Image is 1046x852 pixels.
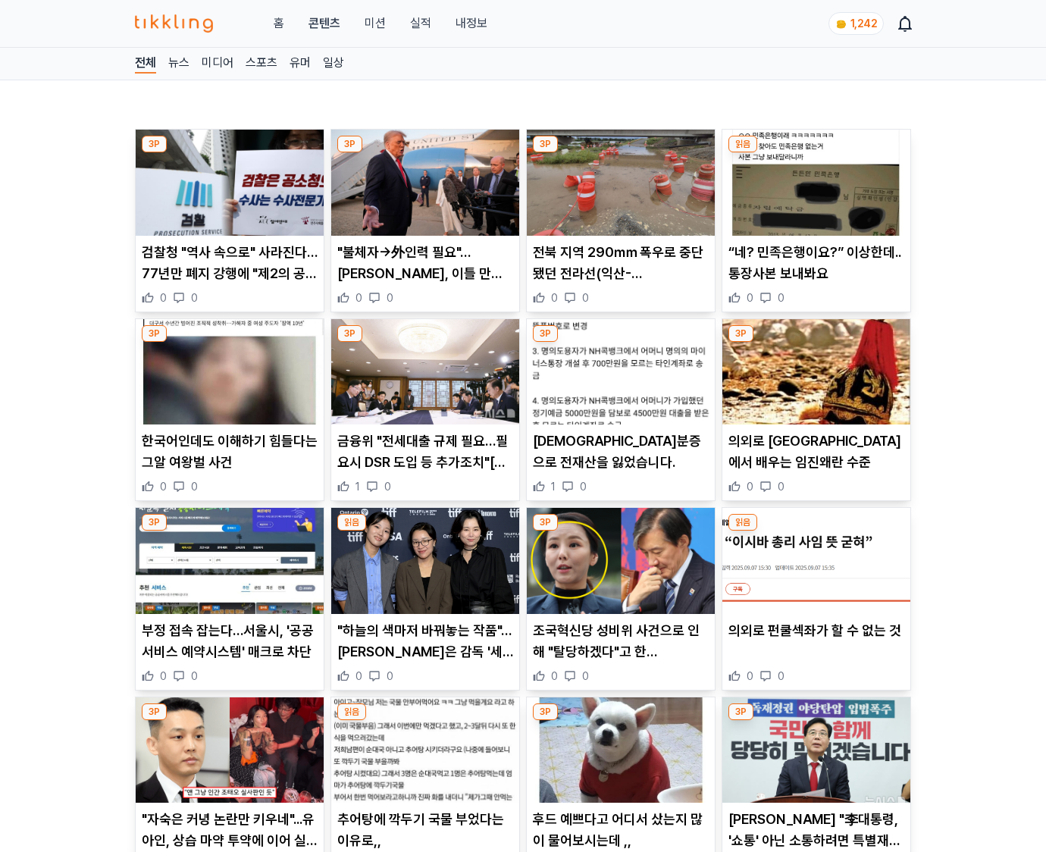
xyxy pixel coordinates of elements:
[331,508,519,614] img: "하늘의 색마저 바꿔놓는 작품"…윤가은 감독 '세계의 주인', '토론토' 호평
[580,479,587,494] span: 0
[135,507,324,691] div: 3P 부정 접속 잡는다…서울시, '공공서비스 예약시스템' 매크로 차단 부정 접속 잡는다…서울시, '공공서비스 예약시스템' 매크로 차단 0 0
[527,130,715,236] img: 전북 지역 290㎜ 폭우로 중단됐던 전라선(익산-전주) 열차운행 재개
[722,129,911,312] div: 읽음 “네? 민족은행이요?” 이상한데.. 통장사본 보내봐요 “네? 민족은행이요?” 이상한데.. 통장사본 보내봐요 0 0
[246,54,277,74] a: 스포츠
[533,431,709,473] p: [DEMOGRAPHIC_DATA]분증으로 전재산을 잃었습니다.
[135,14,213,33] img: 티끌링
[527,319,715,425] img: 위조신분증으로 전재산을 잃었습니다.
[331,319,519,425] img: 금융위 "전세대출 규제 필요…필요시 DSR 도입 등 추가조치"[일문일답]
[728,325,753,342] div: 3P
[337,136,362,152] div: 3P
[337,242,513,284] p: "불체자→外인력 필요"…[PERSON_NAME], 이틀 만에 대미투자 현실 인정
[533,514,558,531] div: 3P
[387,669,393,684] span: 0
[778,669,784,684] span: 0
[410,14,431,33] a: 실적
[778,479,784,494] span: 0
[526,318,716,502] div: 3P 위조신분증으로 전재산을 잃었습니다. [DEMOGRAPHIC_DATA]분증으로 전재산을 잃었습니다. 1 0
[728,242,904,284] p: “네? 민족은행이요?” 이상한데.. 통장사본 보내봐요
[850,17,877,30] span: 1,242
[551,669,558,684] span: 0
[527,697,715,803] img: 후드 예쁘다고 어디서 샀는지 많이 물어보시는데 ,,
[331,697,519,803] img: 추어탕에 깍두기 국물 부었다는 이유로,,
[355,290,362,305] span: 0
[142,620,318,662] p: 부정 접속 잡는다…서울시, '공공서비스 예약시스템' 매크로 차단
[168,54,189,74] a: 뉴스
[160,669,167,684] span: 0
[384,479,391,494] span: 0
[136,697,324,803] img: "자숙은 커녕 논란만 키우네"...유아인, 상습 마약 투약에 이어 실내 흡연에 꽁초 수북한 재떨이 논란
[135,318,324,502] div: 3P 한국어인데도 이해하기 힘들다는 그알 여왕벌 사건 한국어인데도 이해하기 힘들다는 그알 여왕벌 사건 0 0
[337,620,513,662] p: "하늘의 색마저 바꿔놓는 작품"…[PERSON_NAME]은 감독 '세계의 주인', '토론토' 호평
[142,809,318,851] p: "자숙은 커녕 논란만 키우네"...유아인, 상습 마약 투약에 이어 실내 흡연에 꽁초 수북한 재떨이 논란
[533,136,558,152] div: 3P
[527,508,715,614] img: 조국혁신당 성비위 사건으로 인해 "탈당하겠다"고 한 강미정은 누구? 동료들에게 성추행 당했다는 충격적인 진술 내용 (+아나운서, 대변인, 남편, 최강욱)
[160,290,167,305] span: 0
[330,507,520,691] div: 읽음 "하늘의 색마저 바꿔놓는 작품"…윤가은 감독 '세계의 주인', '토론토' 호평 "하늘의 색마저 바꿔놓는 작품"…[PERSON_NAME]은 감독 '세계의 주인', '토론토...
[728,620,904,641] p: 의외로 펀쿨섹좌가 할 수 없는 것
[142,514,167,531] div: 3P
[551,479,556,494] span: 1
[135,54,156,74] a: 전체
[722,508,910,614] img: 의외로 펀쿨섹좌가 할 수 없는 것
[778,290,784,305] span: 0
[142,242,318,284] p: 검찰청 "역사 속으로" 사라진다…77년만 폐지 강행에 "제2의 공수처" 우려, 법조계 반발(+수사분리, 공소청, 중수청, 위헌논란, 정부조직개편, 법무부, 행안부)
[142,325,167,342] div: 3P
[355,669,362,684] span: 0
[290,54,311,74] a: 유머
[456,14,487,33] a: 내정보
[747,290,753,305] span: 0
[142,431,318,473] p: 한국어인데도 이해하기 힘들다는 그알 여왕벌 사건
[337,703,366,720] div: 읽음
[533,620,709,662] p: 조국혁신당 성비위 사건으로 인해 "탈당하겠다"고 한 [PERSON_NAME]은 누구? 동료들에게 성추행 당했다는 충격적인 진술 내용 (+아나운서, 대변인, 남편, [PERSO...
[722,319,910,425] img: 의외로 일본에서 배우는 임진왜란 수준
[533,809,709,851] p: 후드 예쁘다고 어디서 샀는지 많이 물어보시는데 ,,
[160,479,167,494] span: 0
[533,325,558,342] div: 3P
[323,54,344,74] a: 일상
[331,130,519,236] img: "불체자→外인력 필요"…트럼프, 이틀 만에 대미투자 현실 인정
[387,290,393,305] span: 0
[274,14,284,33] a: 홈
[191,290,198,305] span: 0
[533,703,558,720] div: 3P
[728,809,904,851] p: [PERSON_NAME] "李대통령, '쇼통' 아닌 소통하려면 특별재판부 정리해야"
[142,136,167,152] div: 3P
[337,325,362,342] div: 3P
[747,479,753,494] span: 0
[337,809,513,851] p: 추어탕에 깍두기 국물 부었다는 이유로,,
[747,669,753,684] span: 0
[722,507,911,691] div: 읽음 의외로 펀쿨섹좌가 할 수 없는 것 의외로 펀쿨섹좌가 할 수 없는 것 0 0
[330,318,520,502] div: 3P 금융위 "전세대출 규제 필요…필요시 DSR 도입 등 추가조치"[일문일답] 금융위 "전세대출 규제 필요…필요시 DSR 도입 등 추가조치"[일문일답] 1 0
[728,514,757,531] div: 읽음
[142,703,167,720] div: 3P
[136,319,324,425] img: 한국어인데도 이해하기 힘들다는 그알 여왕벌 사건
[828,12,881,35] a: coin 1,242
[191,479,198,494] span: 0
[728,703,753,720] div: 3P
[582,669,589,684] span: 0
[337,431,513,473] p: 금융위 "전세대출 규제 필요…필요시 DSR 도입 등 추가조치"[일문일답]
[365,14,386,33] button: 미션
[835,18,847,30] img: coin
[308,14,340,33] a: 콘텐츠
[355,479,360,494] span: 1
[728,431,904,473] p: 의외로 [GEOGRAPHIC_DATA]에서 배우는 임진왜란 수준
[135,129,324,312] div: 3P 검찰청 "역사 속으로" 사라진다…77년만 폐지 강행에 "제2의 공수처" 우려, 법조계 반발(+수사분리, 공소청, 중수청, 위헌논란, 정부조직개편, 법무부, 행안부) 검찰...
[330,129,520,312] div: 3P "불체자→外인력 필요"…트럼프, 이틀 만에 대미투자 현실 인정 "불체자→外인력 필요"…[PERSON_NAME], 이틀 만에 대미투자 현실 인정 0 0
[533,242,709,284] p: 전북 지역 290㎜ 폭우로 중단됐던 전라선(익산-[GEOGRAPHIC_DATA]) 열차운행 재개
[136,130,324,236] img: 검찰청 "역사 속으로" 사라진다…77년만 폐지 강행에 "제2의 공수처" 우려, 법조계 반발(+수사분리, 공소청, 중수청, 위헌논란, 정부조직개편, 법무부, 행안부)
[337,514,366,531] div: 읽음
[582,290,589,305] span: 0
[136,508,324,614] img: 부정 접속 잡는다…서울시, '공공서비스 예약시스템' 매크로 차단
[526,507,716,691] div: 3P 조국혁신당 성비위 사건으로 인해 "탈당하겠다"고 한 강미정은 누구? 동료들에게 성추행 당했다는 충격적인 진술 내용 (+아나운서, 대변인, 남편, 최강욱) 조국혁신당 성비...
[202,54,233,74] a: 미디어
[191,669,198,684] span: 0
[722,130,910,236] img: “네? 민족은행이요?” 이상한데.. 통장사본 보내봐요
[722,697,910,803] img: 송언석 "李대통령, '쇼통' 아닌 소통하려면 특별재판부 정리해야"
[551,290,558,305] span: 0
[722,318,911,502] div: 3P 의외로 일본에서 배우는 임진왜란 수준 의외로 [GEOGRAPHIC_DATA]에서 배우는 임진왜란 수준 0 0
[526,129,716,312] div: 3P 전북 지역 290㎜ 폭우로 중단됐던 전라선(익산-전주) 열차운행 재개 전북 지역 290㎜ 폭우로 중단됐던 전라선(익산-[GEOGRAPHIC_DATA]) 열차운행 재개 0 0
[728,136,757,152] div: 읽음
